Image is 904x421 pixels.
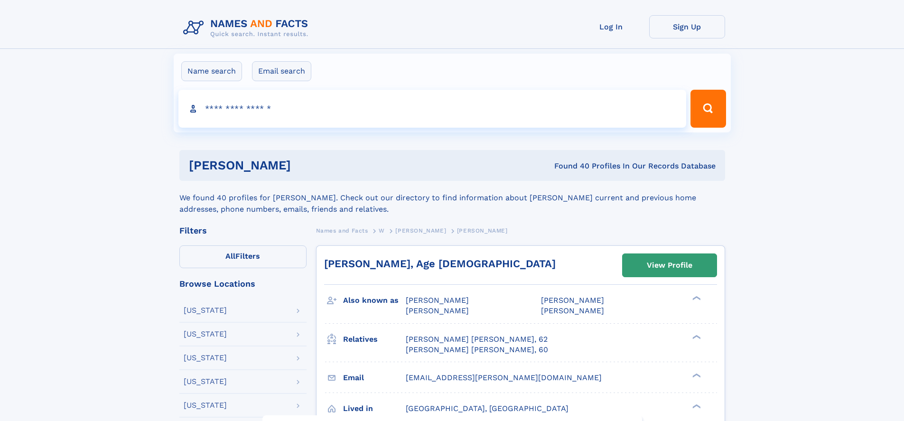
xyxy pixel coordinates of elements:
[179,181,725,215] div: We found 40 profiles for [PERSON_NAME]. Check out our directory to find information about [PERSON...
[343,292,406,309] h3: Also known as
[623,254,717,277] a: View Profile
[184,378,227,385] div: [US_STATE]
[406,306,469,315] span: [PERSON_NAME]
[647,254,692,276] div: View Profile
[179,280,307,288] div: Browse Locations
[178,90,687,128] input: search input
[541,306,604,315] span: [PERSON_NAME]
[189,159,423,171] h1: [PERSON_NAME]
[690,334,701,340] div: ❯
[252,61,311,81] label: Email search
[316,225,368,236] a: Names and Facts
[181,61,242,81] label: Name search
[225,252,235,261] span: All
[406,334,548,345] a: [PERSON_NAME] [PERSON_NAME], 62
[690,295,701,301] div: ❯
[406,404,568,413] span: [GEOGRAPHIC_DATA], [GEOGRAPHIC_DATA]
[422,161,716,171] div: Found 40 Profiles In Our Records Database
[343,331,406,347] h3: Relatives
[457,227,508,234] span: [PERSON_NAME]
[690,90,726,128] button: Search Button
[343,401,406,417] h3: Lived in
[406,345,548,355] a: [PERSON_NAME] [PERSON_NAME], 60
[179,245,307,268] label: Filters
[406,296,469,305] span: [PERSON_NAME]
[379,227,385,234] span: W
[395,227,446,234] span: [PERSON_NAME]
[184,354,227,362] div: [US_STATE]
[573,15,649,38] a: Log In
[343,370,406,386] h3: Email
[690,403,701,409] div: ❯
[184,402,227,409] div: [US_STATE]
[541,296,604,305] span: [PERSON_NAME]
[649,15,725,38] a: Sign Up
[179,15,316,41] img: Logo Names and Facts
[324,258,556,270] a: [PERSON_NAME], Age [DEMOGRAPHIC_DATA]
[184,330,227,338] div: [US_STATE]
[184,307,227,314] div: [US_STATE]
[395,225,446,236] a: [PERSON_NAME]
[406,373,602,382] span: [EMAIL_ADDRESS][PERSON_NAME][DOMAIN_NAME]
[379,225,385,236] a: W
[179,226,307,235] div: Filters
[690,372,701,378] div: ❯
